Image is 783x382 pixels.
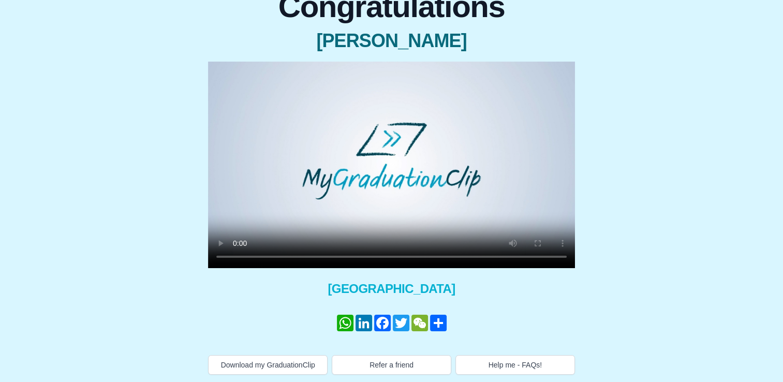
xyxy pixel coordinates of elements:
[208,31,575,51] span: [PERSON_NAME]
[392,315,410,331] a: Twitter
[373,315,392,331] a: Facebook
[208,281,575,297] span: [GEOGRAPHIC_DATA]
[332,355,451,375] button: Refer a friend
[336,315,354,331] a: WhatsApp
[354,315,373,331] a: LinkedIn
[208,355,328,375] button: Download my GraduationClip
[429,315,448,331] a: Share
[455,355,575,375] button: Help me - FAQs!
[410,315,429,331] a: WeChat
